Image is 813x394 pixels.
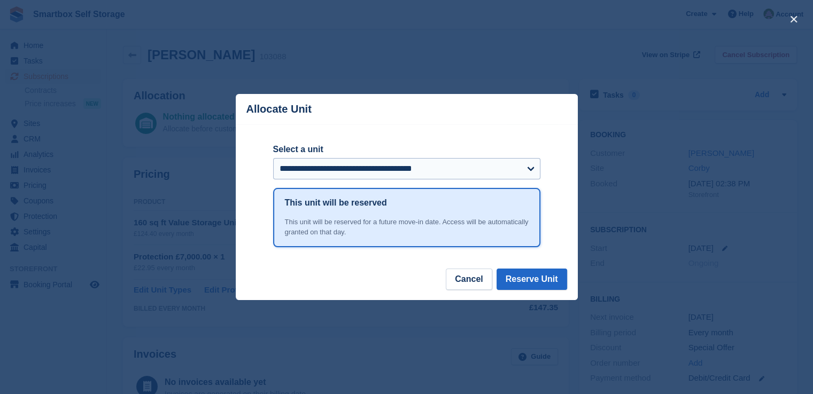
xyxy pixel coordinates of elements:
[285,196,387,209] h1: This unit will be reserved
[246,103,312,115] p: Allocate Unit
[273,143,540,156] label: Select a unit
[285,217,529,238] div: This unit will be reserved for a future move-in date. Access will be automatically granted on tha...
[497,269,567,290] button: Reserve Unit
[446,269,492,290] button: Cancel
[785,11,802,28] button: close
